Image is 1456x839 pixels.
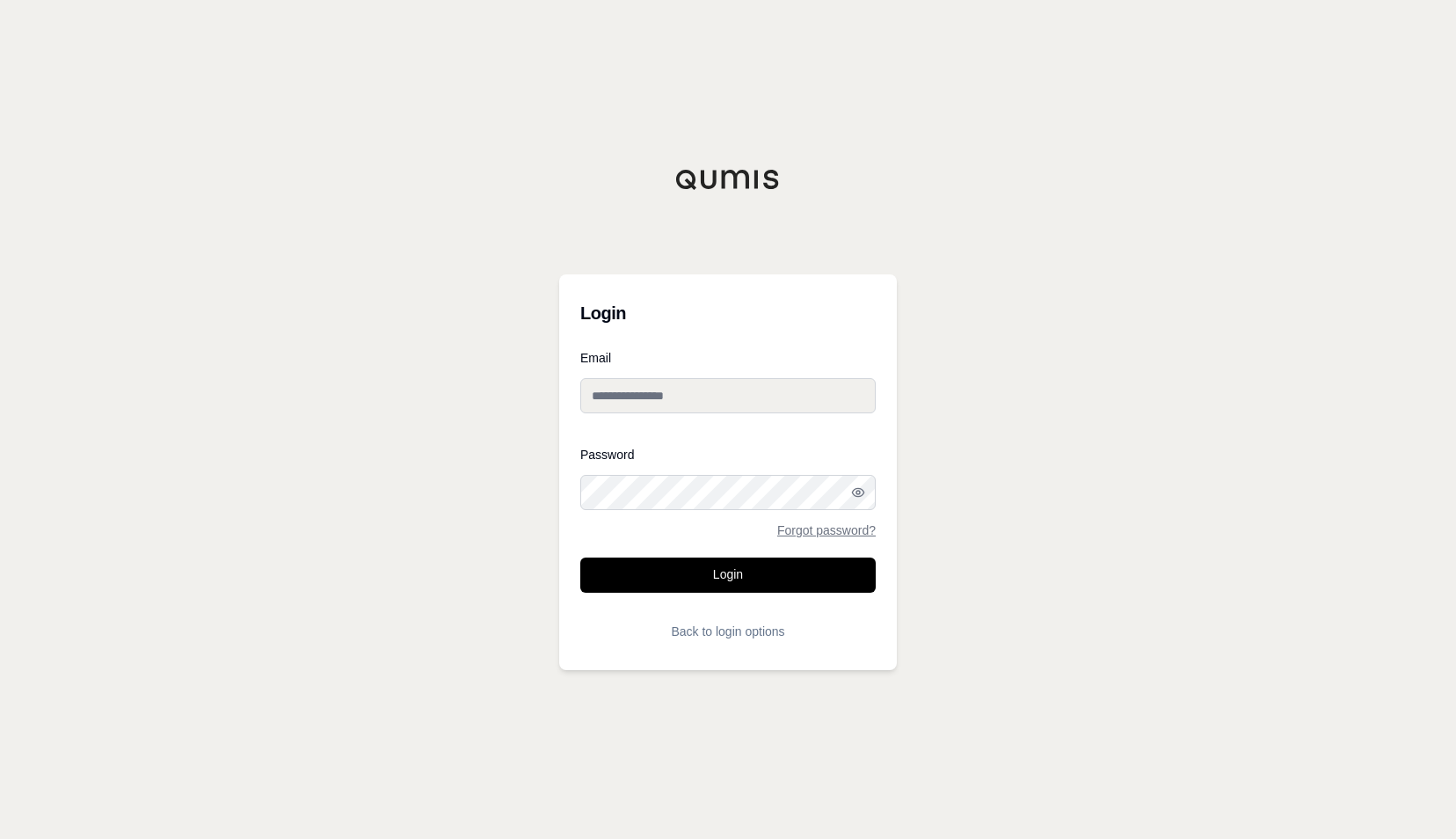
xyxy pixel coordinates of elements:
[580,449,876,461] label: Password
[580,558,876,593] button: Login
[580,352,876,364] label: Email
[777,524,876,536] a: Forgot password?
[675,169,781,190] img: Qumis
[580,295,876,331] h3: Login
[580,614,876,649] button: Back to login options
